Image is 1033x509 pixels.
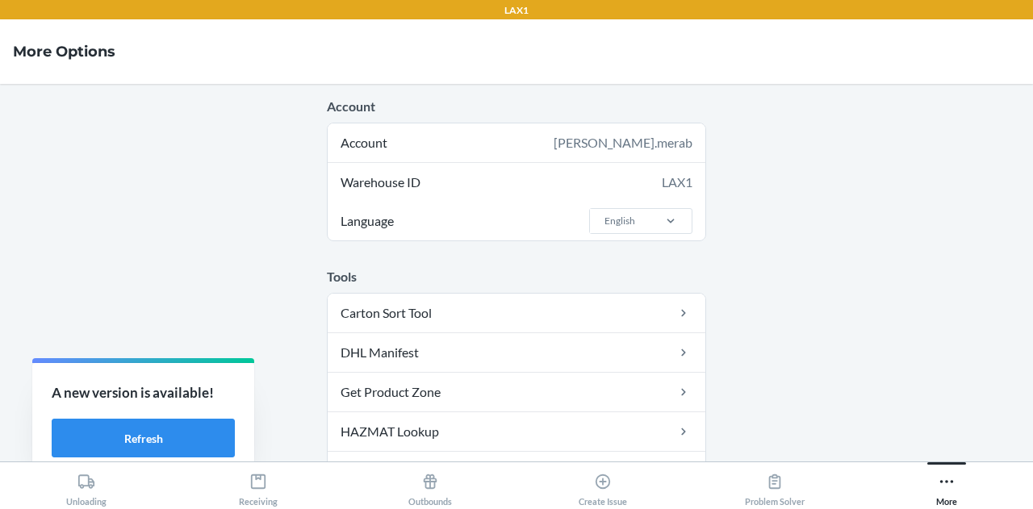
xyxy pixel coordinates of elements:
[328,294,705,332] a: Carton Sort Tool
[516,462,688,507] button: Create Issue
[239,466,278,507] div: Receiving
[604,214,635,228] div: English
[554,133,692,152] div: [PERSON_NAME].merab
[688,462,860,507] button: Problem Solver
[328,123,705,162] div: Account
[52,419,235,457] button: Refresh
[66,466,107,507] div: Unloading
[172,462,344,507] button: Receiving
[328,163,705,202] div: Warehouse ID
[327,97,706,116] p: Account
[745,466,805,507] div: Problem Solver
[579,466,627,507] div: Create Issue
[662,173,692,192] div: LAX1
[504,3,529,18] p: LAX1
[52,382,235,403] p: A new version is available!
[328,333,705,372] a: DHL Manifest
[327,267,706,286] p: Tools
[328,373,705,411] a: Get Product Zone
[936,466,957,507] div: More
[603,214,604,228] input: LanguageEnglish
[338,202,396,240] span: Language
[328,452,705,490] a: Outbound Capacity
[13,41,115,62] h4: More Options
[328,412,705,451] a: HAZMAT Lookup
[861,462,1033,507] button: More
[408,466,452,507] div: Outbounds
[345,462,516,507] button: Outbounds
